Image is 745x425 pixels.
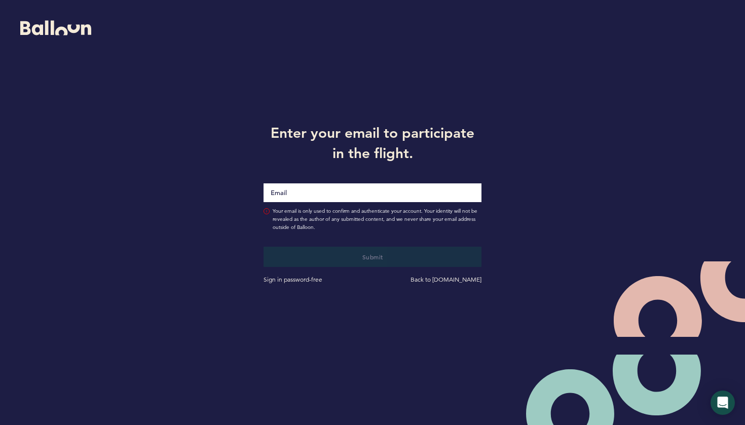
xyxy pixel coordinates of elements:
[264,183,481,202] input: Email
[411,276,481,283] a: Back to [DOMAIN_NAME]
[264,247,481,267] button: Submit
[264,276,322,283] a: Sign in password-free
[362,253,383,261] span: Submit
[256,123,489,163] h1: Enter your email to participate in the flight.
[273,207,481,231] span: Your email is only used to confirm and authenticate your account. Your identity will not be revea...
[711,391,735,415] div: Open Intercom Messenger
